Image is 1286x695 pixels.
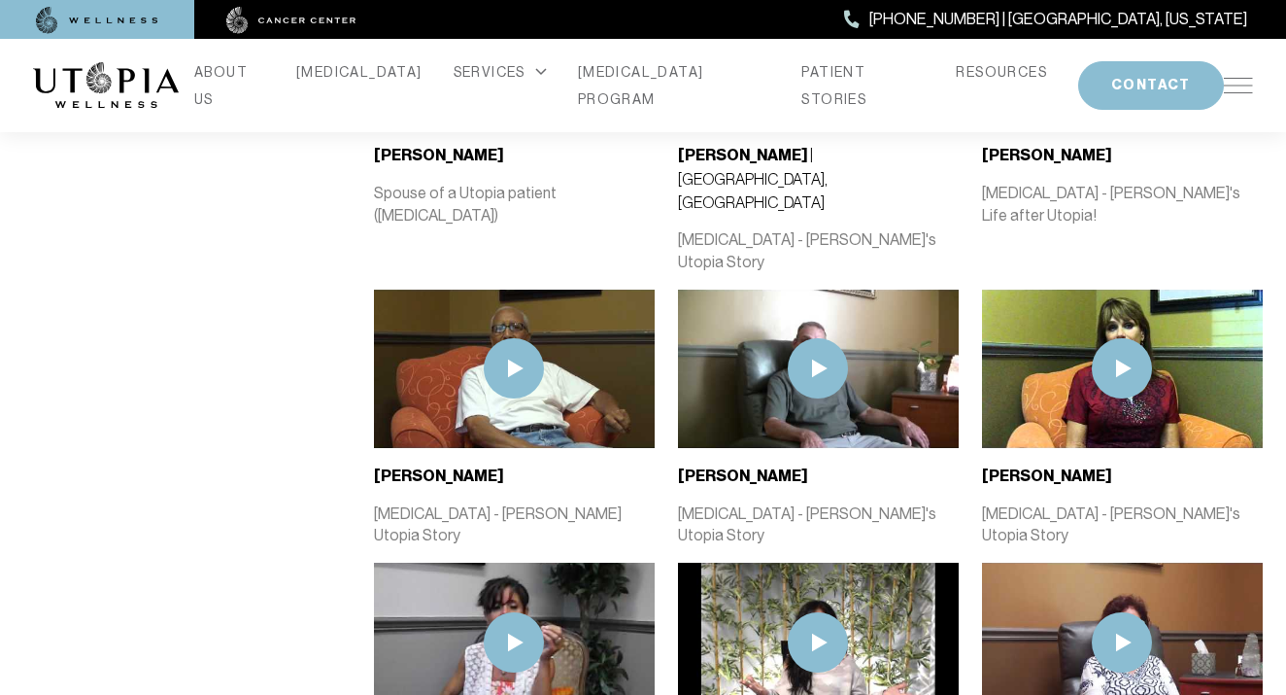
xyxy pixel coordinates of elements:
[678,146,808,164] b: [PERSON_NAME]
[678,467,808,485] b: [PERSON_NAME]
[454,58,547,86] div: SERVICES
[1224,78,1253,93] img: icon-hamburger
[1092,612,1152,673] img: play icon
[33,62,179,109] img: logo
[982,146,1112,164] b: [PERSON_NAME]
[788,338,848,399] img: play icon
[374,183,655,227] p: Spouse of a Utopia patient ([MEDICAL_DATA])
[578,58,771,113] a: [MEDICAL_DATA] PROGRAM
[678,146,828,211] span: | [GEOGRAPHIC_DATA], [GEOGRAPHIC_DATA]
[36,7,158,34] img: wellness
[226,7,356,34] img: cancer center
[374,504,655,548] p: [MEDICAL_DATA] - [PERSON_NAME] Utopia Story
[484,338,544,399] img: play icon
[1078,61,1224,110] button: CONTACT
[374,467,504,485] b: [PERSON_NAME]
[982,183,1263,227] p: [MEDICAL_DATA] - [PERSON_NAME]'s Life after Utopia!
[844,7,1247,32] a: [PHONE_NUMBER] | [GEOGRAPHIC_DATA], [US_STATE]
[801,58,925,113] a: PATIENT STORIES
[982,290,1263,448] img: thumbnail
[296,58,423,86] a: [MEDICAL_DATA]
[484,612,544,673] img: play icon
[788,612,848,673] img: play icon
[1092,338,1152,399] img: play icon
[982,467,1112,485] b: [PERSON_NAME]
[678,229,959,274] p: [MEDICAL_DATA] - [PERSON_NAME]'s Utopia Story
[956,58,1047,86] a: RESOURCES
[374,146,504,164] b: [PERSON_NAME]
[194,58,265,113] a: ABOUT US
[982,504,1263,548] p: [MEDICAL_DATA] - [PERSON_NAME]'s Utopia Story
[374,290,655,448] img: thumbnail
[678,290,959,448] img: thumbnail
[678,504,959,548] p: [MEDICAL_DATA] - [PERSON_NAME]'s Utopia Story
[869,7,1247,32] span: [PHONE_NUMBER] | [GEOGRAPHIC_DATA], [US_STATE]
